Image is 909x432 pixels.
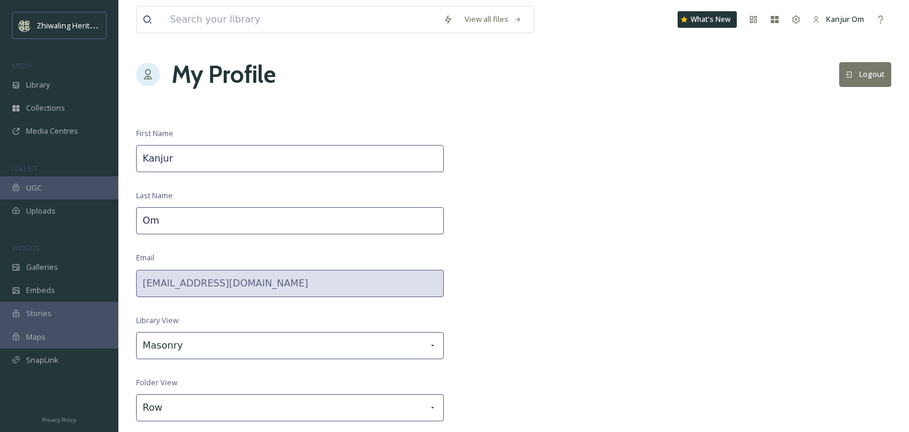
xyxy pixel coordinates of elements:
[136,190,173,201] span: Last Name
[678,11,737,28] a: What's New
[19,20,31,31] img: Screenshot%202025-04-29%20at%2011.05.50.png
[136,252,154,263] span: Email
[26,79,50,91] span: Library
[26,331,46,343] span: Maps
[172,57,276,92] h1: My Profile
[12,243,39,252] span: WIDGETS
[136,128,173,139] span: First Name
[26,182,42,194] span: UGC
[42,412,76,426] a: Privacy Policy
[136,377,178,388] span: Folder View
[807,8,870,31] a: Kanjur Om
[12,164,37,173] span: COLLECT
[136,145,444,172] input: First
[26,125,78,137] span: Media Centres
[26,262,58,273] span: Galleries
[839,62,891,86] button: Logout
[136,315,179,326] span: Library View
[459,8,528,31] a: View all files
[826,14,864,24] span: Kanjur Om
[26,354,59,366] span: SnapLink
[42,416,76,424] span: Privacy Policy
[12,61,33,70] span: MEDIA
[26,102,65,114] span: Collections
[164,7,437,33] input: Search your library
[37,20,102,31] span: Zhiwaling Heritage
[26,285,55,296] span: Embeds
[136,332,444,359] div: Masonry
[136,207,444,234] input: Last
[26,308,51,319] span: Stories
[26,205,56,217] span: Uploads
[136,394,444,421] div: Row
